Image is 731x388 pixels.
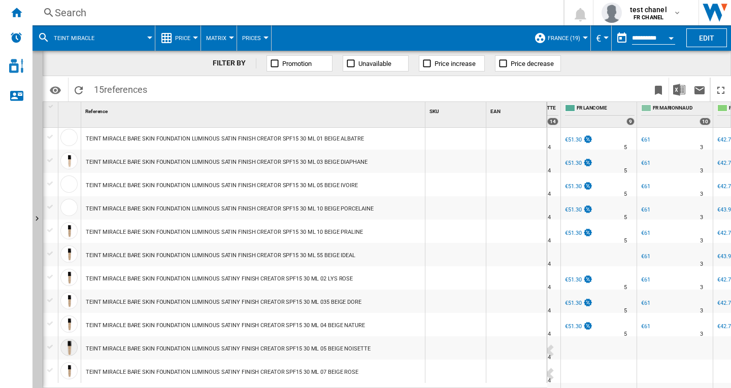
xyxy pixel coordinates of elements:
[429,109,439,114] span: SKU
[419,55,485,72] button: Price increase
[640,228,650,238] div: €61
[641,230,650,236] div: €61
[495,55,561,72] button: Price decrease
[548,213,551,223] div: Delivery Time : 4 days
[69,78,89,101] button: Reload
[700,306,703,316] div: Delivery Time : 3 days
[563,228,593,238] div: €51.30
[700,118,711,125] div: 10 offers sold by FR MARIONNAUD
[577,104,635,113] span: FR LANCOME
[213,58,256,68] div: FILTER BY
[358,60,391,67] span: Unavailable
[583,275,593,284] img: promotionV3.png
[9,59,23,73] img: cosmetic-logo.svg
[160,25,195,51] div: Price
[700,329,703,339] div: Delivery Time : 3 days
[563,102,637,127] div: FR LANCOME 9 offers sold by FR LANCOME
[282,60,312,67] span: Promotion
[624,236,627,246] div: Delivery Time : 5 days
[641,160,650,166] div: €61
[641,276,650,283] div: €61
[630,5,667,15] span: test chanel
[641,136,650,143] div: €61
[686,28,727,47] button: Edit
[583,228,593,237] img: promotionV3.png
[640,158,650,168] div: €61
[89,78,152,99] span: 15
[653,104,711,113] span: FR MARIONNAUD
[488,102,547,118] div: Sort None
[700,236,703,246] div: Delivery Time : 3 days
[511,60,554,67] span: Price decrease
[548,143,551,153] div: Delivery Time : 4 days
[38,25,150,51] div: Teint Miracle
[700,166,703,176] div: Delivery Time : 3 days
[86,314,365,337] div: TEINT MIRACLE BARE SKIN FOUNDATION LUMINOUS SATINY FINISH CREATOR SPF15 30 ML 04 BEIGE NATURE
[565,206,581,213] div: €51.30
[83,102,425,118] div: Reference Sort None
[583,322,593,330] img: promotionV3.png
[596,25,606,51] div: €
[640,252,650,262] div: €61
[700,143,703,153] div: Delivery Time : 3 days
[563,322,593,332] div: €51.30
[548,306,551,316] div: Delivery Time : 4 days
[435,60,476,67] span: Price increase
[86,291,361,314] div: TEINT MIRACLE BARE SKIN FOUNDATION LUMINOUS SATINY FINISH CREATOR SPF15 30 ML 035 BEIGE DORE
[32,51,43,388] button: Show
[583,205,593,214] img: promotionV3.png
[563,298,593,308] div: €51.30
[612,28,632,48] button: md-calendar
[548,352,551,363] div: Delivery Time : 4 days
[583,182,593,190] img: promotionV3.png
[548,259,551,269] div: Delivery Time : 4 days
[583,158,593,167] img: promotionV3.png
[563,275,593,285] div: €51.30
[624,306,627,316] div: Delivery Time : 5 days
[206,25,231,51] div: Matrix
[711,78,731,101] button: Maximize
[565,230,581,236] div: €51.30
[548,283,551,293] div: Delivery Time : 4 days
[565,276,581,283] div: €51.30
[689,78,710,101] button: Send this report by email
[427,102,486,118] div: SKU Sort None
[548,189,551,199] div: Delivery Time : 4 days
[10,31,22,44] img: alerts-logo.svg
[242,25,266,51] button: Prices
[640,275,650,285] div: €61
[548,236,551,246] div: Delivery Time : 4 days
[427,102,486,118] div: Sort None
[641,183,650,190] div: €61
[583,298,593,307] img: promotionV3.png
[641,206,650,213] div: €61
[86,127,364,151] div: TEINT MIRACLE BARE SKIN FOUNDATION LUMINOUS SATIN FINISH CREATOR SPF15 30 ML 01 BEIGE ALBATRE
[86,244,355,267] div: TEINT MIRACLE BARE SKIN FOUNDATION LUMINOUS SATIN FINISH CREATOR SPF15 30 ML 55 BEIGE IDEAL
[60,102,81,118] div: Sort None
[548,329,551,339] div: Delivery Time : 4 days
[673,84,685,96] img: excel-24x24.png
[669,78,689,101] button: Download in Excel
[85,109,108,114] span: Reference
[624,166,627,176] div: Delivery Time : 5 days
[624,283,627,293] div: Delivery Time : 5 days
[641,253,650,260] div: €61
[596,33,601,44] span: €
[700,213,703,223] div: Delivery Time : 3 days
[86,267,353,291] div: TEINT MIRACLE BARE SKIN FOUNDATION LUMINOUS SATINY FINISH CREATOR SPF15 30 ML 02 LYS ROSE
[700,259,703,269] div: Delivery Time : 3 days
[583,135,593,144] img: promotionV3.png
[86,337,371,361] div: TEINT MIRACLE BARE SKIN FOUNDATION LUMINOUS SATINY FINISH CREATOR SPF15 30 ML 05 BEIGE NOISETTE
[175,25,195,51] button: Price
[206,35,226,42] span: Matrix
[639,102,713,127] div: FR MARIONNAUD 10 offers sold by FR MARIONNAUD
[563,182,593,192] div: €51.30
[54,25,105,51] button: Teint Miracle
[563,135,593,145] div: €51.30
[565,136,581,143] div: €51.30
[83,102,425,118] div: Sort None
[634,14,663,21] b: FR CHANEL
[565,300,581,306] div: €51.30
[86,361,358,384] div: TEINT MIRACLE BARE SKIN FOUNDATION LUMINOUS SATINY FINISH CREATOR SPF15 30 ML 07 BEIGE ROSE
